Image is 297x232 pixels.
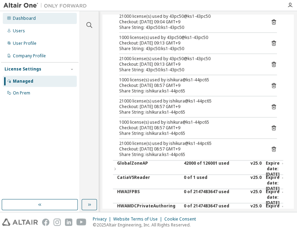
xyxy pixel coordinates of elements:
[266,160,283,177] div: Expire date: [DATE]
[76,218,86,226] img: youtube.svg
[250,189,262,206] div: v25.0
[117,203,283,220] button: HWAMDCPrivateAuthoring0 of 2147483647 usedv25.0Expire date:[DATE]
[113,216,164,222] div: Website Terms of Use
[119,56,260,61] div: 21000 license(s) used by 43pc50@ks1-43pc50
[42,218,49,226] img: facebook.svg
[119,40,260,46] div: Checkout: [DATE] 09:13 GMT+9
[93,222,200,228] p: © 2025 Altair Engineering, Inc. All Rights Reserved.
[5,66,41,72] div: License Settings
[119,61,260,67] div: Checkout: [DATE] 09:13 GMT+9
[2,218,38,226] img: altair_logo.svg
[93,216,113,222] div: Privacy
[250,175,262,191] div: v25.0
[119,141,260,146] div: 21000 license(s) used by ishikura@ks1-44pc65
[119,109,260,115] div: Share String: ishikura:ks1-44pc65
[13,90,30,96] div: On Prem
[119,152,260,157] div: Share String: ishikura:ks1-44pc65
[266,189,283,206] div: Expire date: [DATE]
[119,119,260,125] div: 1000 license(s) used by ishikura@ks1-44pc65
[119,146,260,152] div: Checkout: [DATE] 08:57 GMT+9
[117,189,283,206] button: HWAIFPBS0 of 2147483647 usedv25.0Expire date:[DATE]
[119,25,260,30] div: Share String: 43pc50:ks1-43pc50
[119,35,260,40] div: 1000 license(s) used by 43pc50@ks1-43pc50
[117,189,180,206] div: HWAIFPBS
[184,160,246,177] div: 42000 of 126001 used
[119,19,260,25] div: Checkout: [DATE] 09:04 GMT+9
[119,77,260,83] div: 1000 license(s) used by ishikura@ks1-44pc65
[53,218,61,226] img: instagram.svg
[266,175,283,191] div: Expire date: [DATE]
[119,125,260,131] div: Checkout: [DATE] 08:57 GMT+9
[13,16,36,21] div: Dashboard
[119,131,260,136] div: Share String: ishikura:ks1-44pc65
[184,175,246,191] div: 0 of 1 used
[117,175,180,191] div: CatiaV5Reader
[184,203,246,220] div: 0 of 2147483647 used
[13,78,33,84] div: Managed
[117,160,180,177] div: GlobalZoneAP
[3,2,90,9] img: Altair One
[119,14,260,19] div: 21000 license(s) used by 43pc50@ks1-43pc50
[119,83,260,88] div: Checkout: [DATE] 08:57 GMT+9
[119,88,260,94] div: Share String: ishikura:ks1-44pc65
[113,160,283,177] button: GlobalZoneAP42000 of 126001 usedv25.0Expire date:[DATE]
[119,104,260,109] div: Checkout: [DATE] 08:57 GMT+9
[184,189,246,206] div: 0 of 2147483647 used
[164,216,200,222] div: Cookie Consent
[119,67,260,73] div: Share String: 43pc50:ks1-43pc50
[119,98,260,104] div: 21000 license(s) used by ishikura@ks1-44pc65
[119,46,260,51] div: Share String: 43pc50:ks1-43pc50
[250,160,262,177] div: v25.0
[13,53,46,59] div: Company Profile
[13,28,25,34] div: Users
[13,41,36,46] div: User Profile
[117,175,283,191] button: CatiaV5Reader0 of 1 usedv25.0Expire date:[DATE]
[117,203,180,220] div: HWAMDCPrivateAuthoring
[65,218,72,226] img: linkedin.svg
[266,203,283,220] div: Expire date: [DATE]
[250,203,262,220] div: v25.0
